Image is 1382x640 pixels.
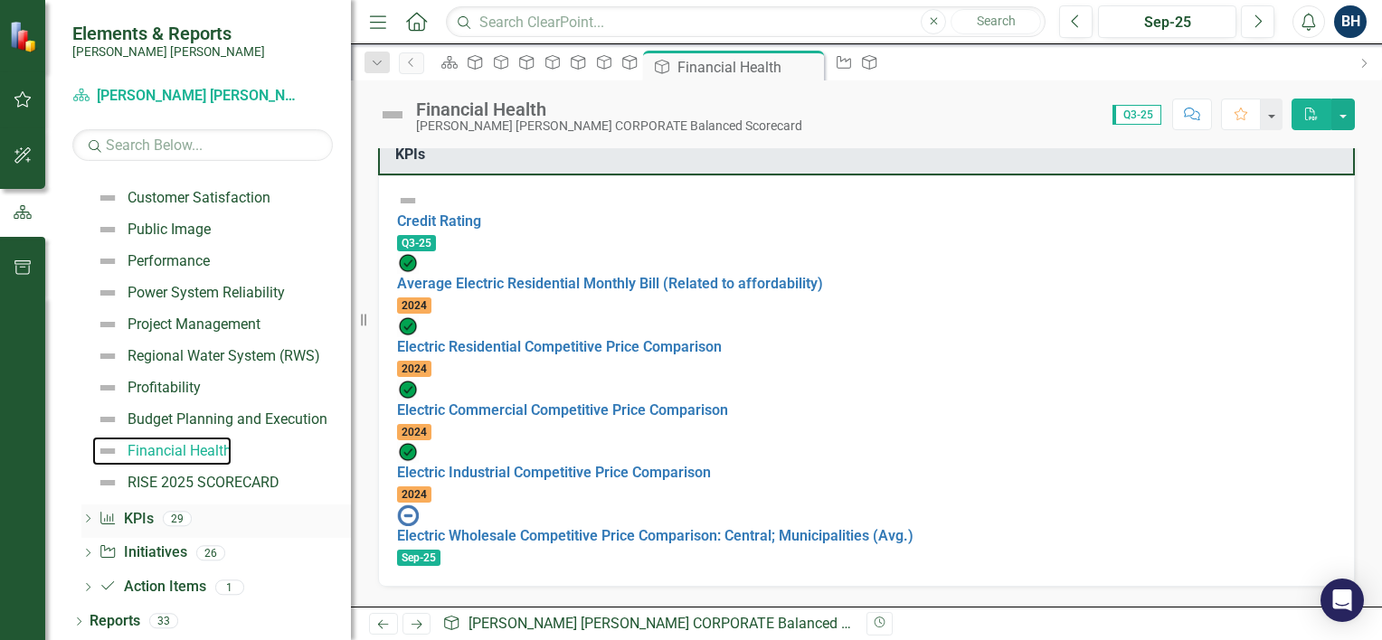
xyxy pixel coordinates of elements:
input: Search Below... [72,129,333,161]
div: Financial Health [677,56,819,79]
div: 29 [163,511,192,526]
button: Search [951,9,1041,34]
div: Power System Reliability [128,285,285,301]
h3: KPIs [395,146,1344,163]
div: Regional Water System (RWS) [128,348,320,364]
a: Average Electric Residential Monthly Bill (Related to affordability) [397,275,823,292]
span: Sep-25 [397,550,440,566]
img: Not Defined [97,472,118,494]
img: Not Defined [97,187,118,209]
div: Sep-25 [1104,12,1230,33]
a: Initiatives [99,542,186,563]
span: Elements & Reports [72,23,265,44]
small: [PERSON_NAME] [PERSON_NAME] [72,44,265,59]
a: Performance [92,247,210,276]
span: 2024 [397,486,431,503]
a: Profitability [92,373,201,402]
div: [PERSON_NAME] [PERSON_NAME] CORPORATE Balanced Scorecard [416,119,802,133]
a: KPIs [99,509,153,530]
img: ClearPoint Strategy [9,20,41,52]
div: Financial Health [416,99,802,119]
a: Electric Commercial Competitive Price Comparison [397,401,728,419]
a: RISE 2025 SCORECARD [92,468,279,497]
button: Sep-25 [1098,5,1236,38]
a: Power System Reliability [92,278,285,307]
a: Electric Industrial Competitive Price Comparison [397,464,711,481]
img: Not Defined [97,219,118,240]
img: Not Defined [97,409,118,430]
a: Electric Wholesale Competitive Price Comparison: Central; Municipalities (Avg.) [397,527,913,544]
div: 1 [215,579,244,595]
img: On Target [397,441,419,463]
a: Action Items [99,577,205,598]
a: Credit Rating [397,212,481,230]
div: Open Intercom Messenger [1320,579,1364,622]
img: On Target [397,379,419,400]
span: Q3-25 [1112,105,1161,125]
a: [PERSON_NAME] [PERSON_NAME] CORPORATE Balanced Scorecard [469,615,905,632]
div: Project Management [128,316,260,333]
a: [PERSON_NAME] [PERSON_NAME] CORPORATE Balanced Scorecard [72,86,298,107]
input: Search ClearPoint... [446,6,1046,38]
button: BH [1334,5,1367,38]
img: Not Defined [397,190,419,212]
img: Not Defined [97,282,118,304]
span: 2024 [397,297,431,314]
div: » » [442,614,853,635]
a: Budget Planning and Execution [92,405,327,434]
img: Not Defined [97,440,118,462]
img: Not Defined [97,377,118,399]
a: Customer Satisfaction [92,184,270,212]
span: 2024 [397,361,431,377]
div: 26 [196,545,225,560]
div: Budget Planning and Execution [128,411,327,428]
div: Public Image [128,221,211,238]
img: On Target [397,252,419,274]
div: RISE 2025 SCORECARD [128,475,279,491]
img: On Target [397,315,419,337]
div: Performance [128,253,210,269]
img: No Information [397,504,419,526]
span: Search [977,14,1016,28]
a: Reports [90,611,140,632]
div: 33 [149,614,178,629]
a: Regional Water System (RWS) [92,342,320,371]
span: 2024 [397,424,431,440]
a: Public Image [92,215,211,244]
img: Not Defined [97,250,118,272]
div: Profitability [128,380,201,396]
img: Not Defined [378,100,407,129]
a: Project Management [92,310,260,339]
img: Not Defined [97,314,118,335]
div: Customer Satisfaction [128,190,270,206]
a: Financial Health [92,437,232,466]
span: Q3-25 [397,235,436,251]
a: Electric Residential Competitive Price Comparison [397,338,722,355]
div: Financial Health [128,443,232,459]
img: Not Defined [97,345,118,367]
